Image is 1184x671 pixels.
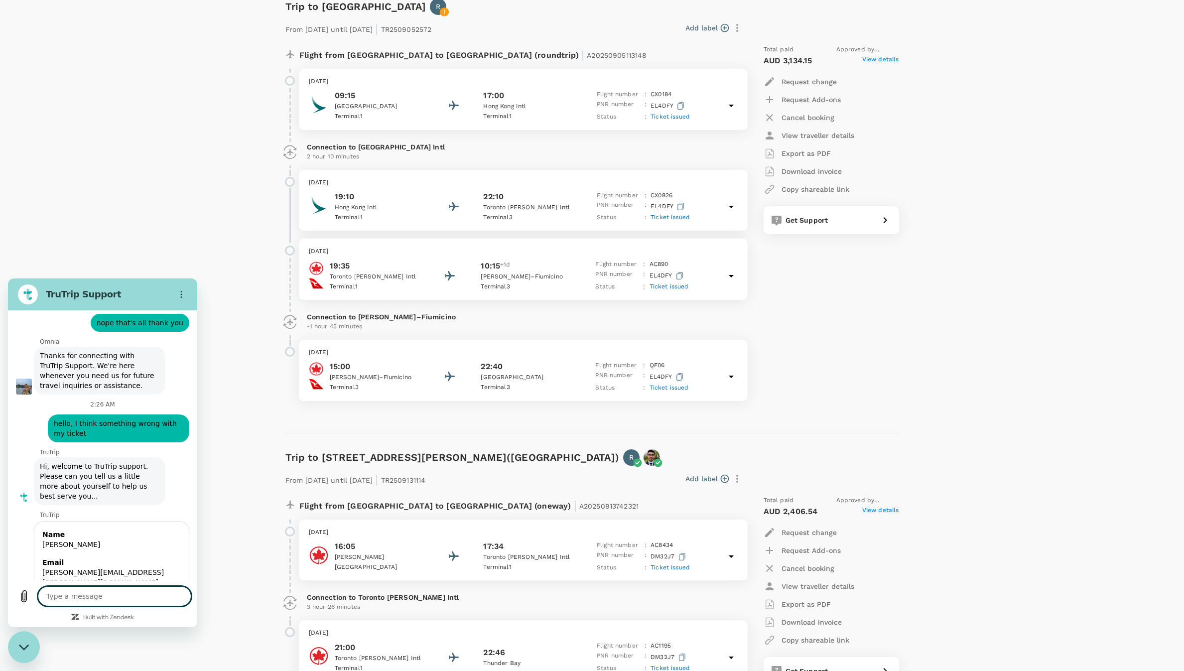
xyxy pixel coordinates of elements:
[483,90,504,102] p: 17:00
[651,113,690,120] span: Ticket issued
[764,524,837,541] button: Request change
[764,595,831,613] button: Export as PDF
[597,641,641,651] p: Flight number
[643,361,645,371] p: :
[481,272,570,282] p: [PERSON_NAME]–Fiumicino
[335,203,424,213] p: Hong Kong Intl
[595,383,639,393] p: Status
[309,628,738,638] p: [DATE]
[309,377,324,392] img: Qantas Airways
[782,528,837,537] p: Request change
[309,528,738,537] p: [DATE]
[436,1,440,11] p: R
[574,499,577,513] span: |
[651,651,688,664] p: DM32J7
[645,100,647,112] p: :
[862,506,899,518] span: View details
[597,213,641,223] p: Status
[309,545,329,565] img: Air Canada
[782,184,849,194] p: Copy shareable link
[335,102,424,112] p: [GEOGRAPHIC_DATA]
[581,48,584,62] span: |
[309,178,738,188] p: [DATE]
[782,77,837,87] p: Request change
[651,564,690,571] span: Ticket issued
[782,617,842,627] p: Download invoice
[285,19,432,37] p: From [DATE] until [DATE] TR2509052572
[645,563,647,573] p: :
[595,371,639,383] p: PNR number
[650,384,689,391] span: Ticket issued
[587,51,647,59] span: A20250905113148
[481,373,570,383] p: [GEOGRAPHIC_DATA]
[6,308,26,328] button: Upload file
[595,361,639,371] p: Flight number
[335,540,424,552] p: 16:05
[309,362,324,377] img: Air Canada
[375,473,378,487] span: |
[579,502,639,510] span: A20250913742321
[483,647,505,659] p: 22:46
[782,113,834,123] p: Cancel booking
[307,142,740,152] p: Connection to [GEOGRAPHIC_DATA] Intl
[597,191,641,201] p: Flight number
[481,282,570,292] p: Terminal 3
[285,449,619,465] h6: Trip to [STREET_ADDRESS][PERSON_NAME]([GEOGRAPHIC_DATA])
[309,646,329,666] img: Air Canada
[335,191,424,203] p: 19:10
[483,540,504,552] p: 17:34
[643,383,645,393] p: :
[645,550,647,563] p: :
[782,148,831,158] p: Export as PDF
[330,361,419,373] p: 15:00
[782,131,854,140] p: View traveller details
[645,200,647,213] p: :
[650,260,668,269] p: AC 890
[483,659,573,669] p: Thunder Bay
[764,162,842,180] button: Download invoice
[650,371,685,383] p: EL4DFY
[782,166,842,176] p: Download invoice
[597,90,641,100] p: Flight number
[651,540,673,550] p: AC 8434
[651,191,672,201] p: CX 0826
[330,373,419,383] p: [PERSON_NAME]–Fiumicino
[764,180,849,198] button: Copy shareable link
[309,348,738,358] p: [DATE]
[764,613,842,631] button: Download invoice
[299,496,639,514] p: Flight from [GEOGRAPHIC_DATA] to [GEOGRAPHIC_DATA] (oneway)
[597,112,641,122] p: Status
[309,77,738,87] p: [DATE]
[335,654,424,664] p: Toronto [PERSON_NAME] Intl
[597,563,641,573] p: Status
[764,91,841,109] button: Request Add-ons
[782,581,854,591] p: View traveller details
[330,282,419,292] p: Terminal 1
[483,562,573,572] p: Terminal 1
[481,383,570,393] p: Terminal 3
[651,550,688,563] p: DM32J7
[764,631,849,649] button: Copy shareable link
[307,152,740,162] p: 2 hour 10 minutes
[685,23,729,33] button: Add label
[643,260,645,269] p: :
[595,269,639,282] p: PNR number
[644,449,660,466] img: avatar-673d91e4a1763.jpeg
[309,276,324,291] img: Qantas Airways
[307,592,740,602] p: Connection to Toronto [PERSON_NAME] Intl
[764,73,837,91] button: Request change
[597,100,641,112] p: PNR number
[299,45,647,63] p: Flight from [GEOGRAPHIC_DATA] to [GEOGRAPHIC_DATA] (roundtrip)
[645,651,647,664] p: :
[595,282,639,292] p: Status
[285,470,426,488] p: From [DATE] until [DATE] TR2509131114
[595,260,639,269] p: Flight number
[645,213,647,223] p: :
